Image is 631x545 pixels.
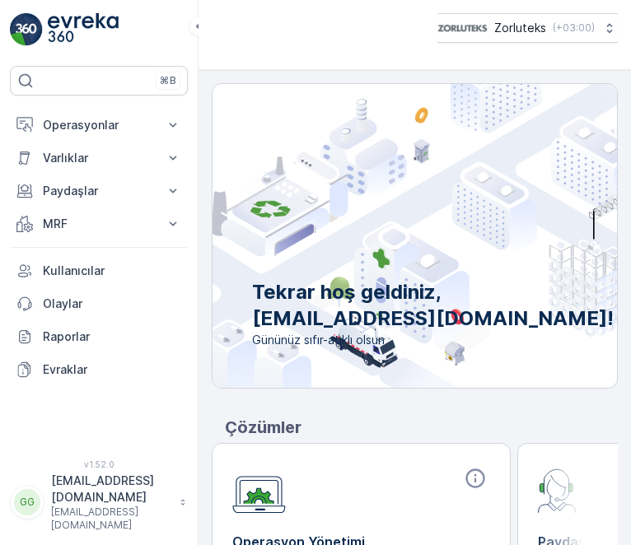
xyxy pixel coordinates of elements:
[437,19,488,37] img: 6-1-9-3_wQBzyll.png
[43,216,155,232] p: MRF
[10,207,188,240] button: MRF
[494,20,546,36] p: Zorluteks
[553,21,595,35] p: ( +03:00 )
[252,279,617,332] p: Tekrar hoş geldiniz, [EMAIL_ADDRESS][DOMAIN_NAME]!
[51,505,171,532] p: [EMAIL_ADDRESS][DOMAIN_NAME]
[10,353,188,386] a: Evraklar
[252,332,617,348] span: Gününüz sıfır-atıklı olsun
[43,117,155,133] p: Operasyonlar
[14,489,40,515] div: GG
[10,109,188,142] button: Operasyonlar
[10,254,188,287] a: Kullanıcılar
[10,287,188,320] a: Olaylar
[43,328,181,345] p: Raporlar
[232,467,286,514] img: module-icon
[437,13,618,43] button: Zorluteks(+03:00)
[10,175,188,207] button: Paydaşlar
[43,263,181,279] p: Kullanıcılar
[160,74,176,87] p: ⌘B
[225,415,618,440] p: Çözümler
[10,13,43,46] img: logo
[48,13,119,46] img: logo_light-DOdMpM7g.png
[10,459,188,469] span: v 1.52.0
[43,361,181,378] p: Evraklar
[10,473,188,532] button: GG[EMAIL_ADDRESS][DOMAIN_NAME][EMAIL_ADDRESS][DOMAIN_NAME]
[51,473,171,505] p: [EMAIL_ADDRESS][DOMAIN_NAME]
[43,183,155,199] p: Paydaşlar
[43,296,181,312] p: Olaylar
[43,150,155,166] p: Varlıklar
[10,320,188,353] a: Raporlar
[10,142,188,175] button: Varlıklar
